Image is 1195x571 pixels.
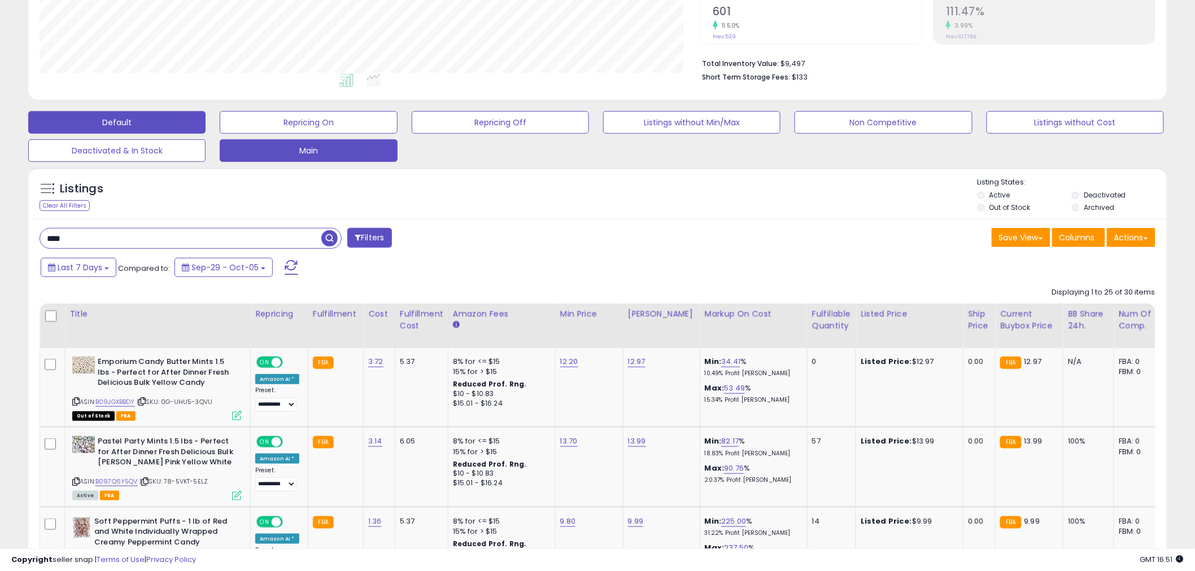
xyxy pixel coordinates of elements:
span: All listings currently available for purchase on Amazon [72,491,98,500]
a: 82.17 [721,436,739,447]
span: 12.97 [1024,356,1042,367]
div: $15.01 - $16.24 [453,478,547,488]
div: Fulfillment [313,308,359,320]
span: 13.99 [1024,436,1043,446]
div: 0.00 [968,357,987,367]
div: Listed Price [861,308,958,320]
span: ON [258,358,272,367]
a: 9.80 [560,516,576,527]
button: Default [28,111,206,134]
div: Clear All Filters [40,200,90,211]
small: FBA [1000,357,1021,369]
a: 12.97 [628,356,646,367]
b: Pastel Party Mints 1.5 lbs - Perfect for After Dinner Fresh Delicious Bulk [PERSON_NAME] Pink Yel... [98,436,235,471]
small: Amazon Fees. [453,320,460,330]
div: [PERSON_NAME] [628,308,695,320]
div: Num of Comp. [1119,308,1160,332]
div: 57 [812,436,847,446]
img: 41gXmLMd6XS._SL40_.jpg [72,436,95,453]
b: Soft Peppermint Puffs - 1 lb of Red and White Individually Wrapped Creamy Peppermint Candy [94,516,232,551]
span: 9.99 [1024,516,1040,526]
div: 0 [812,357,847,367]
div: Fulfillable Quantity [812,308,851,332]
div: Title [69,308,246,320]
small: FBA [313,357,334,369]
div: 8% for <= $15 [453,436,547,446]
img: 51d1r26U4zL._SL40_.jpg [72,357,95,374]
a: 90.76 [724,463,744,474]
div: $12.97 [861,357,954,367]
div: Ship Price [968,308,991,332]
button: Last 7 Days [41,258,116,277]
div: 15% for > $15 [453,447,547,457]
div: 100% [1068,436,1105,446]
small: FBA [1000,516,1021,529]
span: | SKU: 0G-UHU5-3QVU [137,397,212,406]
div: $13.99 [861,436,954,446]
div: Markup on Cost [705,308,803,320]
label: Archived [1084,203,1114,212]
span: OFF [281,358,299,367]
b: Min: [705,516,722,526]
a: 1.36 [368,516,382,527]
div: 0.00 [968,436,987,446]
div: 15% for > $15 [453,367,547,377]
div: % [705,436,799,457]
div: 8% for <= $15 [453,516,547,526]
h2: 111.47% [946,5,1155,20]
div: $10 - $10.83 [453,469,547,478]
a: 3.72 [368,356,383,367]
small: FBA [1000,436,1021,449]
div: 14 [812,516,847,526]
label: Deactivated [1084,190,1126,200]
div: FBA: 0 [1119,516,1156,526]
span: $133 [792,72,808,82]
div: seller snap | | [11,555,196,565]
div: $9.99 [861,516,954,526]
button: Listings without Min/Max [603,111,780,134]
div: $15.01 - $16.24 [453,399,547,409]
button: Deactivated & In Stock [28,139,206,162]
div: ASIN: [72,436,242,499]
label: Active [989,190,1010,200]
small: FBA [313,436,334,449]
label: Out of Stock [989,203,1031,212]
div: Cost [368,308,390,320]
b: Emporium Candy Butter Mints 1.5 lbs - Perfect for After Dinner Fresh Delicious Bulk Yellow Candy [98,357,235,391]
a: 13.99 [628,436,646,447]
span: ON [258,517,272,526]
p: 18.83% Profit [PERSON_NAME] [705,450,799,458]
h2: 601 [713,5,922,20]
button: Repricing Off [412,111,589,134]
b: Listed Price: [861,356,912,367]
div: Preset: [255,386,299,412]
div: FBM: 0 [1119,447,1156,457]
span: OFF [281,437,299,447]
small: Prev: 107.19% [946,33,976,40]
b: Reduced Prof. Rng. [453,459,527,469]
span: | SKU: 78-5VKT-5ELZ [139,477,208,486]
button: Non Competitive [795,111,972,134]
b: Min: [705,356,722,367]
div: Preset: [255,467,299,492]
th: The percentage added to the cost of goods (COGS) that forms the calculator for Min & Max prices. [700,304,807,348]
small: Prev: 539 [713,33,736,40]
span: OFF [281,517,299,526]
div: % [705,357,799,377]
img: 51TeA90h6wL._SL40_.jpg [72,516,91,539]
span: FBA [116,411,136,421]
a: Terms of Use [97,554,145,565]
span: All listings that are currently out of stock and unavailable for purchase on Amazon [72,411,115,421]
div: BB Share 24h. [1068,308,1109,332]
p: 10.49% Profit [PERSON_NAME] [705,370,799,377]
button: Listings without Cost [987,111,1164,134]
div: Fulfillment Cost [400,308,443,332]
span: Last 7 Days [58,262,102,273]
span: Compared to: [118,263,170,274]
span: ON [258,437,272,447]
div: 8% for <= $15 [453,357,547,367]
div: 5.37 [400,516,439,526]
button: Filters [347,228,391,248]
a: Privacy Policy [146,554,196,565]
div: ASIN: [72,357,242,419]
